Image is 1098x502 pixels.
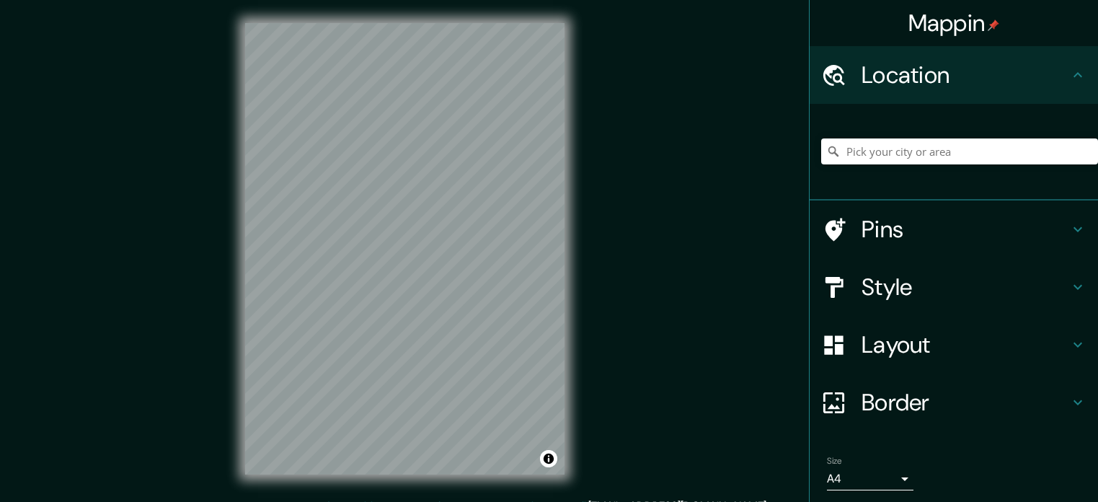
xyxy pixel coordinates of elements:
[862,215,1069,244] h4: Pins
[810,46,1098,104] div: Location
[540,450,557,467] button: Toggle attribution
[862,330,1069,359] h4: Layout
[862,388,1069,417] h4: Border
[245,23,565,475] canvas: Map
[988,19,999,31] img: pin-icon.png
[810,316,1098,374] div: Layout
[908,9,1000,38] h4: Mappin
[821,138,1098,164] input: Pick your city or area
[810,201,1098,258] div: Pins
[862,273,1069,301] h4: Style
[810,258,1098,316] div: Style
[827,467,913,490] div: A4
[862,61,1069,89] h4: Location
[827,455,842,467] label: Size
[810,374,1098,431] div: Border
